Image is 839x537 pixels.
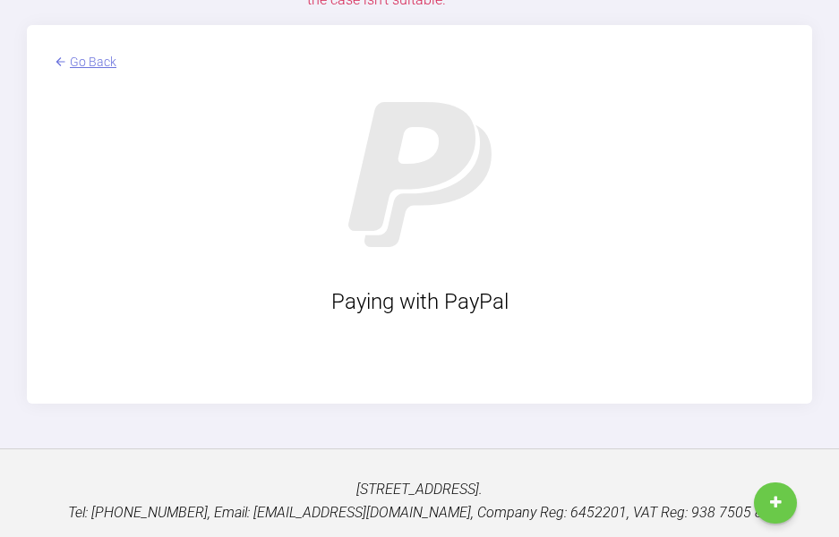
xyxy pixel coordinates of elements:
div: Go Back [70,52,116,72]
iframe: PayPal [286,337,554,471]
p: [STREET_ADDRESS]. Tel: [PHONE_NUMBER], Email: [EMAIL_ADDRESS][DOMAIN_NAME], Company Reg: 6452201,... [29,478,810,524]
img: paypalGray.1c9ba6dc.svg [317,72,523,277]
div: Paying with PayPal [54,285,785,319]
a: New Case [754,482,797,524]
img: arrowBack.f0745bb9.svg [54,52,67,72]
